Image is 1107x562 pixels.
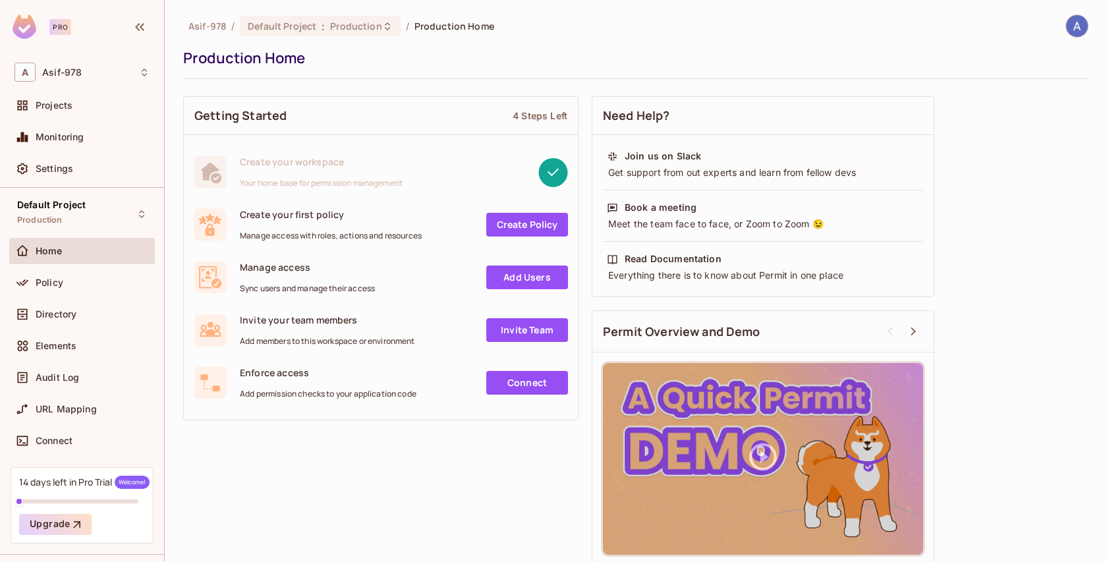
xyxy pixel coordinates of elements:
span: URL Mapping [36,404,97,414]
span: : [321,21,326,32]
span: Permit Overview and Demo [603,323,760,340]
a: Invite Team [486,318,568,342]
span: Manage access [240,261,375,273]
span: Add permission checks to your application code [240,389,416,399]
div: 4 Steps Left [513,109,567,122]
span: Policy [36,277,63,288]
span: Enforce access [240,366,416,379]
span: Projects [36,100,72,111]
span: Elements [36,341,76,351]
img: SReyMgAAAABJRU5ErkJggg== [13,14,36,39]
span: Getting Started [194,107,287,124]
a: Add Users [486,266,568,289]
span: Default Project [17,200,86,210]
div: Everything there is to know about Permit in one place [607,269,919,282]
span: the active workspace [188,20,226,32]
span: Default Project [248,20,316,32]
li: / [231,20,235,32]
img: Asif M [1066,15,1088,37]
span: Need Help? [603,107,670,124]
span: Create your workspace [240,155,403,168]
span: Workspace: Asif-978 [42,67,82,78]
span: Settings [36,163,73,174]
span: Sync users and manage their access [240,283,375,294]
span: Your home base for permission management [240,178,403,188]
span: Add members to this workspace or environment [240,336,415,347]
span: Directory [36,309,76,320]
button: Upgrade [19,514,92,535]
div: Join us on Slack [625,150,701,163]
div: Meet the team face to face, or Zoom to Zoom 😉 [607,217,919,231]
div: Pro [49,19,71,35]
div: Read Documentation [625,252,722,266]
a: Create Policy [486,213,568,237]
a: Connect [486,371,568,395]
span: Home [36,246,63,256]
span: Production Home [414,20,494,32]
div: Get support from out experts and learn from fellow devs [607,166,919,179]
span: Audit Log [36,372,79,383]
li: / [406,20,409,32]
span: Monitoring [36,132,84,142]
span: Connect [36,436,72,446]
span: Manage access with roles, actions and resources [240,231,422,241]
div: 14 days left in Pro Trial [19,476,150,489]
span: Production [17,215,63,225]
span: Welcome! [115,476,150,489]
span: Create your first policy [240,208,422,221]
span: A [14,63,36,82]
span: Invite your team members [240,314,415,326]
div: Production Home [183,48,1082,68]
span: Production [330,20,382,32]
div: Book a meeting [625,201,696,214]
